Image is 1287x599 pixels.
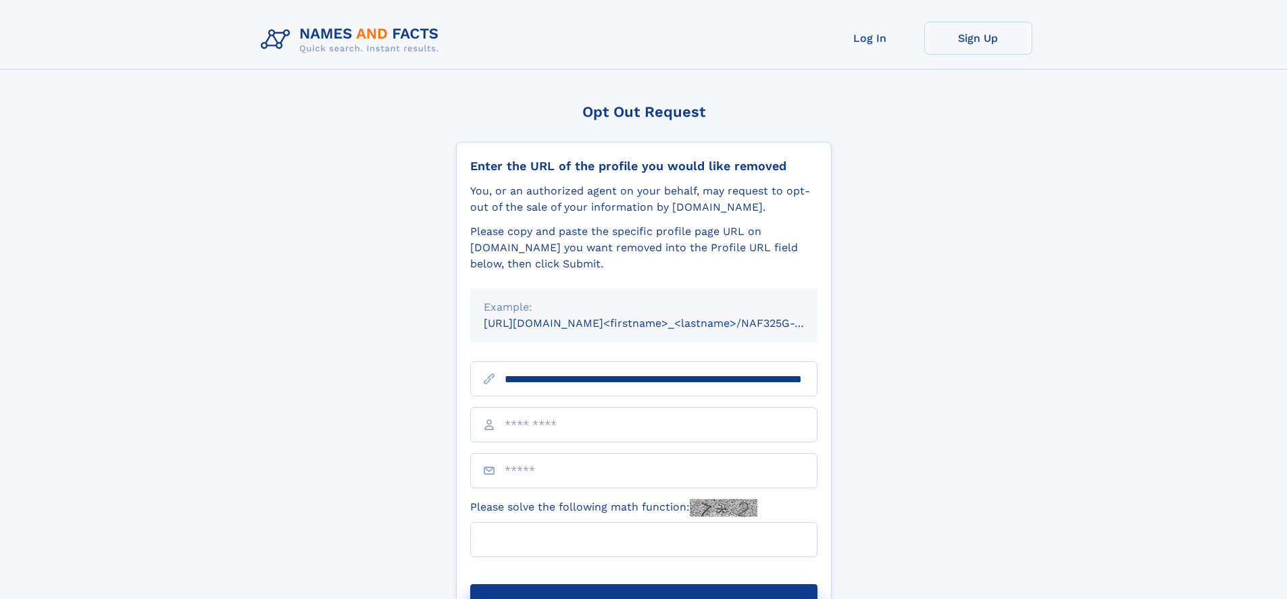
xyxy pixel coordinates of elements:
[484,299,804,315] div: Example:
[255,22,450,58] img: Logo Names and Facts
[470,499,757,517] label: Please solve the following math function:
[470,183,817,215] div: You, or an authorized agent on your behalf, may request to opt-out of the sale of your informatio...
[484,317,843,330] small: [URL][DOMAIN_NAME]<firstname>_<lastname>/NAF325G-xxxxxxxx
[470,159,817,174] div: Enter the URL of the profile you would like removed
[924,22,1032,55] a: Sign Up
[816,22,924,55] a: Log In
[470,224,817,272] div: Please copy and paste the specific profile page URL on [DOMAIN_NAME] you want removed into the Pr...
[456,103,832,120] div: Opt Out Request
